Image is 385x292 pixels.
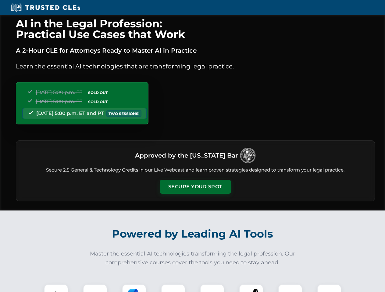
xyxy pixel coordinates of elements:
h2: Powered by Leading AI Tools [24,223,362,245]
span: SOLD OUT [86,89,110,96]
p: A 2-Hour CLE for Attorneys Ready to Master AI in Practice [16,46,375,55]
p: Master the essential AI technologies transforming the legal profession. Our comprehensive courses... [86,249,299,267]
span: SOLD OUT [86,99,110,105]
img: Logo [240,148,255,163]
h1: AI in the Legal Profession: Practical Use Cases that Work [16,18,375,40]
span: [DATE] 5:00 p.m. ET [36,99,82,104]
img: Trusted CLEs [9,3,82,12]
p: Secure 2.5 General & Technology Credits in our Live Webcast and learn proven strategies designed ... [23,167,367,174]
button: Secure Your Spot [160,180,231,194]
p: Learn the essential AI technologies that are transforming legal practice. [16,61,375,71]
span: [DATE] 5:00 p.m. ET [36,89,82,95]
h3: Approved by the [US_STATE] Bar [135,150,238,161]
